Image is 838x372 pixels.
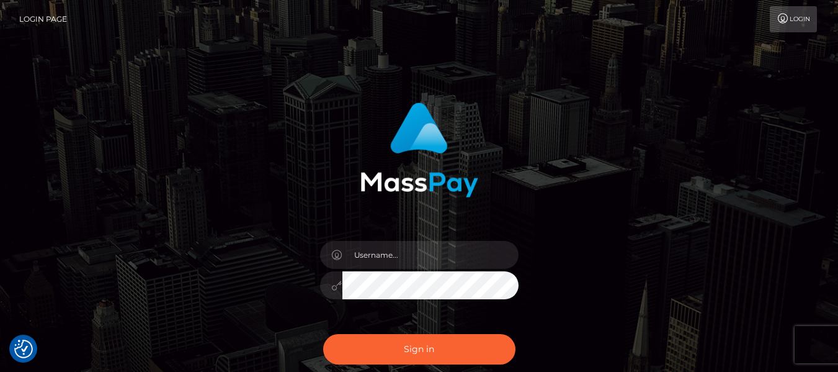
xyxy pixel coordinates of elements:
img: MassPay Login [360,102,478,197]
a: Login [770,6,817,32]
button: Sign in [323,334,515,365]
input: Username... [342,241,519,269]
img: Revisit consent button [14,340,33,358]
a: Login Page [19,6,67,32]
button: Consent Preferences [14,340,33,358]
